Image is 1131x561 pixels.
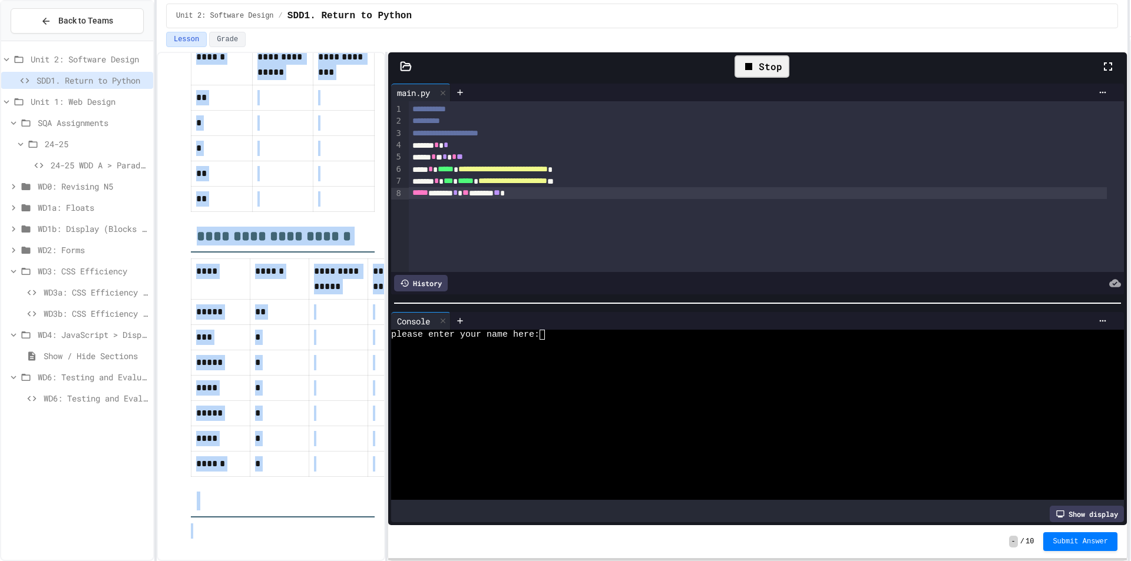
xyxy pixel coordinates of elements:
div: History [394,275,448,291]
span: WD3: CSS Efficiency [38,265,148,277]
span: Back to Teams [58,15,113,27]
span: SQA Assignments [38,117,148,129]
div: Stop [735,55,789,78]
span: WD2: Forms [38,244,148,256]
span: WD3a: CSS Efficiency > Grouping (Fruit and Veg) [44,286,148,298]
span: Unit 2: Software Design [31,53,148,65]
div: 6 [391,164,403,175]
div: 7 [391,175,403,187]
div: Console [391,315,436,327]
span: WD6: Testing and Evaluation [44,392,148,404]
span: Show / Hide Sections [44,350,148,362]
span: SDD1. Return to Python [37,74,148,87]
span: 24-25 [45,138,148,150]
div: main.py [391,84,451,101]
span: 10 [1026,537,1034,546]
div: Console [391,312,451,330]
div: 3 [391,128,403,140]
span: WD3b: CSS Efficiency > Descendant Selectors (Fruit and Veg) [44,307,148,320]
span: Submit Answer [1053,537,1108,546]
span: SDD1. Return to Python [287,9,412,23]
span: / [1020,537,1024,546]
span: WD1a: Floats [38,201,148,214]
div: 1 [391,104,403,115]
div: 2 [391,115,403,127]
span: Unit 2: Software Design [176,11,274,21]
div: 5 [391,151,403,163]
button: Lesson [166,32,207,47]
button: Back to Teams [11,8,144,34]
span: - [1009,536,1018,547]
div: main.py [391,87,436,99]
span: WD6: Testing and Evalulation [38,371,148,383]
span: please enter your name here: [391,330,540,340]
div: 4 [391,140,403,151]
span: WD1b: Display (Blocks and Inline) [38,223,148,235]
span: 24-25 WDD A > Paradise Mini-Golf [51,159,148,171]
button: Grade [209,32,246,47]
span: Unit 1: Web Design [31,95,148,108]
span: WD4: JavaScript > Display and hide blocks (colours) [38,328,148,341]
span: WD0: Revising N5 [38,180,148,192]
span: / [279,11,283,21]
div: Show display [1050,506,1124,522]
div: 8 [391,188,403,200]
button: Submit Answer [1043,532,1117,551]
